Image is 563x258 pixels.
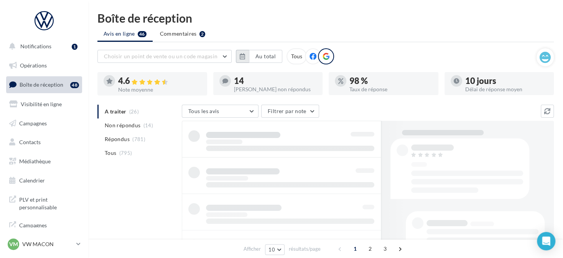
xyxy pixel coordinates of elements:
[5,191,84,214] a: PLV et print personnalisable
[349,243,361,255] span: 1
[19,194,79,211] span: PLV et print personnalisable
[5,58,84,74] a: Opérations
[22,240,73,248] p: VW MACON
[118,87,201,92] div: Note moyenne
[188,108,219,114] span: Tous les avis
[261,105,319,118] button: Filtrer par note
[289,245,321,253] span: résultats/page
[5,217,84,240] a: Campagnes DataOnDemand
[5,153,84,169] a: Médiathèque
[465,77,548,85] div: 10 jours
[104,53,217,59] span: Choisir un point de vente ou un code magasin
[379,243,391,255] span: 3
[105,122,140,129] span: Non répondus
[19,220,79,237] span: Campagnes DataOnDemand
[9,240,18,248] span: VM
[286,48,307,64] div: Tous
[244,245,261,253] span: Afficher
[20,62,47,69] span: Opérations
[20,43,51,49] span: Notifications
[5,115,84,131] a: Campagnes
[268,246,275,253] span: 10
[236,50,282,63] button: Au total
[5,76,84,93] a: Boîte de réception48
[19,177,45,184] span: Calendrier
[199,31,205,37] div: 2
[5,173,84,189] a: Calendrier
[537,232,555,250] div: Open Intercom Messenger
[21,101,62,107] span: Visibilité en ligne
[97,12,554,24] div: Boîte de réception
[132,136,145,142] span: (781)
[118,77,201,85] div: 4.6
[105,135,130,143] span: Répondus
[234,77,317,85] div: 14
[19,120,47,126] span: Campagnes
[465,87,548,92] div: Délai de réponse moyen
[349,77,432,85] div: 98 %
[20,81,63,88] span: Boîte de réception
[265,244,285,255] button: 10
[364,243,376,255] span: 2
[349,87,432,92] div: Taux de réponse
[249,50,282,63] button: Au total
[234,87,317,92] div: [PERSON_NAME] non répondus
[160,30,197,38] span: Commentaires
[5,96,84,112] a: Visibilité en ligne
[182,105,258,118] button: Tous les avis
[19,158,51,164] span: Médiathèque
[97,50,232,63] button: Choisir un point de vente ou un code magasin
[72,44,77,50] div: 1
[5,38,81,54] button: Notifications 1
[119,150,132,156] span: (795)
[70,82,79,88] div: 48
[6,237,82,251] a: VM VW MACON
[19,139,41,145] span: Contacts
[105,149,116,157] span: Tous
[5,134,84,150] a: Contacts
[143,122,153,128] span: (14)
